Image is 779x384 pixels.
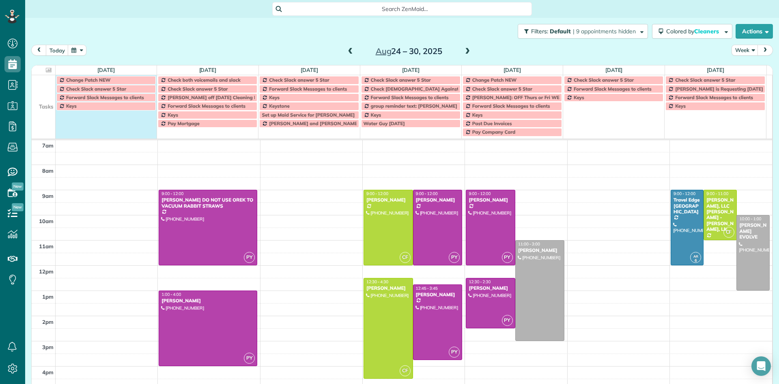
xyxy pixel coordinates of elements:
span: Forward Slack Messages to clients [574,86,652,92]
div: [PERSON_NAME] [468,285,513,291]
span: 12:30 - 4:30 [366,279,388,284]
span: 1pm [42,293,54,300]
span: Default [550,28,571,35]
span: | 9 appointments hidden [573,28,636,35]
span: Keys [168,112,178,118]
a: [DATE] [504,67,521,73]
small: 6 [691,257,701,265]
span: group reminder text: [PERSON_NAME] [371,103,457,109]
a: [DATE] [707,67,724,73]
a: [DATE] [605,67,623,73]
button: Colored byCleaners [652,24,732,39]
span: 12pm [39,268,54,275]
a: [DATE] [301,67,318,73]
span: Keys [66,103,77,109]
span: Keys [269,94,280,100]
span: PY [244,252,255,263]
button: today [46,45,69,56]
span: CF [400,252,411,263]
span: Check Slack answer 5 Star [269,77,329,83]
button: Week [732,45,758,56]
span: 11:00 - 3:00 [518,241,540,247]
span: Past Due Invoices [472,120,512,126]
span: Keys [574,94,584,100]
a: [DATE] [199,67,217,73]
span: Keys [675,103,686,109]
span: PY [244,353,255,364]
span: Forward Slack Messages to clients [168,103,245,109]
span: 2pm [42,319,54,325]
div: [PERSON_NAME] DO NOT USE OREK TO VACUUM RABBIT STRAWS [161,197,255,209]
span: 3pm [42,344,54,350]
span: 9:00 - 12:00 [161,191,183,196]
span: 11am [39,243,54,249]
span: Change Patch NEW [472,77,516,83]
span: Pay Company Card [472,129,515,135]
span: [PERSON_NAME] off [DATE] Cleaning Restaurant [168,94,279,100]
span: 4pm [42,369,54,375]
button: Actions [736,24,773,39]
button: Filters: Default | 9 appointments hidden [518,24,648,39]
span: 10:00 - 1:00 [739,216,761,221]
span: Check Slack answer 5 Star [66,86,126,92]
span: 9:00 - 12:00 [469,191,491,196]
span: 9:00 - 12:00 [674,191,695,196]
span: 9:00 - 12:00 [366,191,388,196]
span: Check [DEMOGRAPHIC_DATA] Against Spreadsheet [371,86,488,92]
div: [PERSON_NAME] [415,197,460,203]
span: CF [723,227,734,238]
span: Forward Slack Messages to clients [472,103,550,109]
div: [PERSON_NAME] [518,247,562,253]
span: New [12,182,24,191]
div: Open Intercom Messenger [751,356,771,376]
button: next [757,45,773,56]
span: [PERSON_NAME] and [PERSON_NAME] Off Every [DATE] [269,120,398,126]
span: 7am [42,142,54,149]
span: PY [449,347,460,358]
span: Check Slack answer 5 Star [472,86,532,92]
span: 1:00 - 4:00 [161,292,181,297]
span: [PERSON_NAME]: OFF Thurs or Fri WEEKLY [472,94,570,100]
span: Cleaners [694,28,720,35]
div: Travel Edge [GEOGRAPHIC_DATA] [673,197,701,215]
span: Set up Maid Service for [PERSON_NAME] [262,112,355,118]
span: Check Slack answer 5 Star [574,77,634,83]
span: 9:00 - 11:00 [706,191,728,196]
span: Change Patch NEW [66,77,110,83]
a: Filters: Default | 9 appointments hidden [514,24,648,39]
div: [PERSON_NAME] [468,197,513,203]
div: [PERSON_NAME] EVOLVE [739,222,767,240]
h2: 24 – 30, 2025 [358,47,460,56]
span: Aug [376,46,392,56]
div: [PERSON_NAME], LLC [PERSON_NAME] - [PERSON_NAME], Llc [706,197,734,232]
span: Forward Slack Messages to clients [675,94,753,100]
a: [DATE] [402,67,420,73]
span: Water Guy [DATE] [364,120,405,126]
span: 12:45 - 3:45 [416,286,438,291]
span: 8am [42,167,54,174]
span: 12:30 - 2:30 [469,279,491,284]
span: Colored by [666,28,722,35]
span: New [12,203,24,211]
span: Check Slack answer 5 Star [168,86,228,92]
span: Filters: [531,28,548,35]
span: CF [400,365,411,376]
span: Check Slack answer 5 Star [371,77,431,83]
span: Check Slack answer 5 Star [675,77,735,83]
div: [PERSON_NAME] [366,285,411,291]
span: PY [502,315,513,326]
span: AR [693,254,698,258]
span: Check both voicemails and slack [168,77,241,83]
div: [PERSON_NAME] [366,197,411,203]
span: 10am [39,218,54,224]
span: Keystone [269,103,289,109]
span: Keys [371,112,381,118]
span: PY [449,252,460,263]
span: Forward Slack Messages to clients [66,94,144,100]
a: [DATE] [97,67,115,73]
span: 9am [42,193,54,199]
span: 9:00 - 12:00 [416,191,438,196]
span: Keys [472,112,483,118]
span: Forward Slack Messages to clients [269,86,347,92]
span: Forward Slack Messages to clients [371,94,449,100]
